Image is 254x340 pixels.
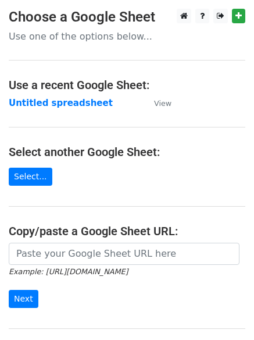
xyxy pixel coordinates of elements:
[9,224,245,238] h4: Copy/paste a Google Sheet URL:
[9,78,245,92] h4: Use a recent Google Sheet:
[9,243,239,265] input: Paste your Google Sheet URL here
[9,168,52,186] a: Select...
[9,290,38,308] input: Next
[9,98,113,108] a: Untitled spreadsheet
[142,98,171,108] a: View
[9,30,245,42] p: Use one of the options below...
[9,267,128,276] small: Example: [URL][DOMAIN_NAME]
[9,9,245,26] h3: Choose a Google Sheet
[9,145,245,159] h4: Select another Google Sheet:
[154,99,171,108] small: View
